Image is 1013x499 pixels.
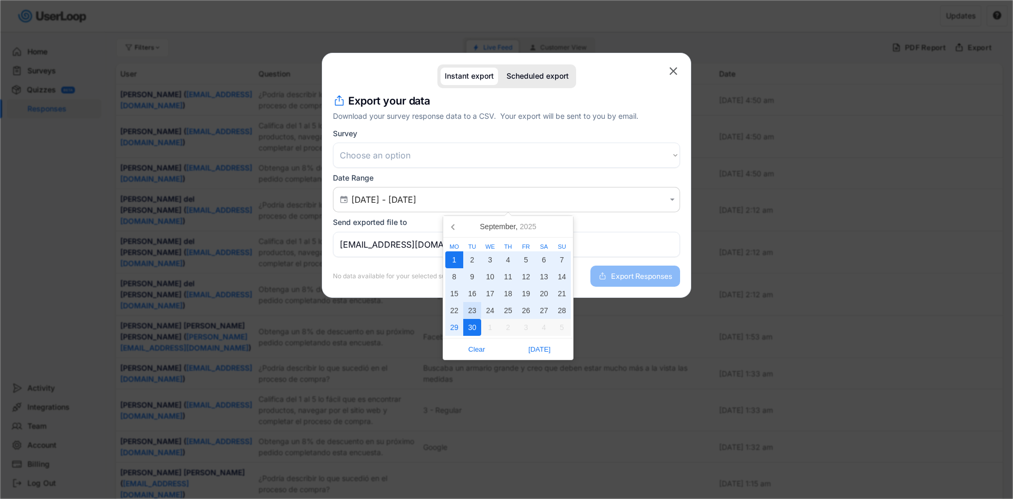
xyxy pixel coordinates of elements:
input: Air Date/Time Picker [351,194,665,205]
button: Clear [445,341,508,357]
button: Export Responses [590,266,680,287]
div: 14 [553,268,571,285]
div: 13 [535,268,553,285]
div: 18 [499,285,517,302]
div: 7 [553,251,571,268]
div: 5 [553,319,571,336]
div: 3 [481,251,499,268]
span: Clear [448,341,505,357]
div: 5 [517,251,535,268]
div: 4 [499,251,517,268]
i: 2025 [520,223,536,230]
span: Export Responses [611,272,672,280]
button:  [667,64,680,78]
div: 28 [553,302,571,319]
div: 1 [481,319,499,336]
div: 24 [481,302,499,319]
div: 2 [499,319,517,336]
div: 12 [517,268,535,285]
div: No data available for your selected survey and time period [333,273,507,279]
div: Download your survey response data to a CSV. Your export will be sent to you by email. [333,110,680,121]
div: 19 [517,285,535,302]
text:  [670,64,677,78]
div: 3 [517,319,535,336]
div: 2 [463,251,481,268]
div: 29 [445,319,463,336]
span: [DATE] [511,341,568,357]
div: 17 [481,285,499,302]
button:  [667,195,677,204]
div: Survey [333,129,357,138]
div: 21 [553,285,571,302]
div: 23 [463,302,481,319]
div: 1 [445,251,463,268]
div: 10 [481,268,499,285]
div: Mo [445,244,463,250]
text:  [340,195,348,204]
div: 22 [445,302,463,319]
div: 27 [535,302,553,319]
div: Th [499,244,517,250]
div: 20 [535,285,553,302]
div: Tu [463,244,481,250]
div: 9 [463,268,481,285]
div: Instant export [445,72,494,81]
div: 25 [499,302,517,319]
div: 26 [517,302,535,319]
div: 4 [535,319,553,336]
div: Su [553,244,571,250]
div: Send exported file to [333,218,407,227]
div: Scheduled export [506,72,569,81]
div: September, [476,218,541,235]
div: Date Range [333,173,374,183]
text:  [670,195,675,204]
div: Fr [517,244,535,250]
button:  [339,195,349,204]
div: 6 [535,251,553,268]
div: Sa [535,244,553,250]
div: 11 [499,268,517,285]
div: We [481,244,499,250]
div: 16 [463,285,481,302]
button: [DATE] [508,341,571,357]
div: 15 [445,285,463,302]
h4: Export your data [348,93,430,108]
div: 30 [463,319,481,336]
div: 8 [445,268,463,285]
